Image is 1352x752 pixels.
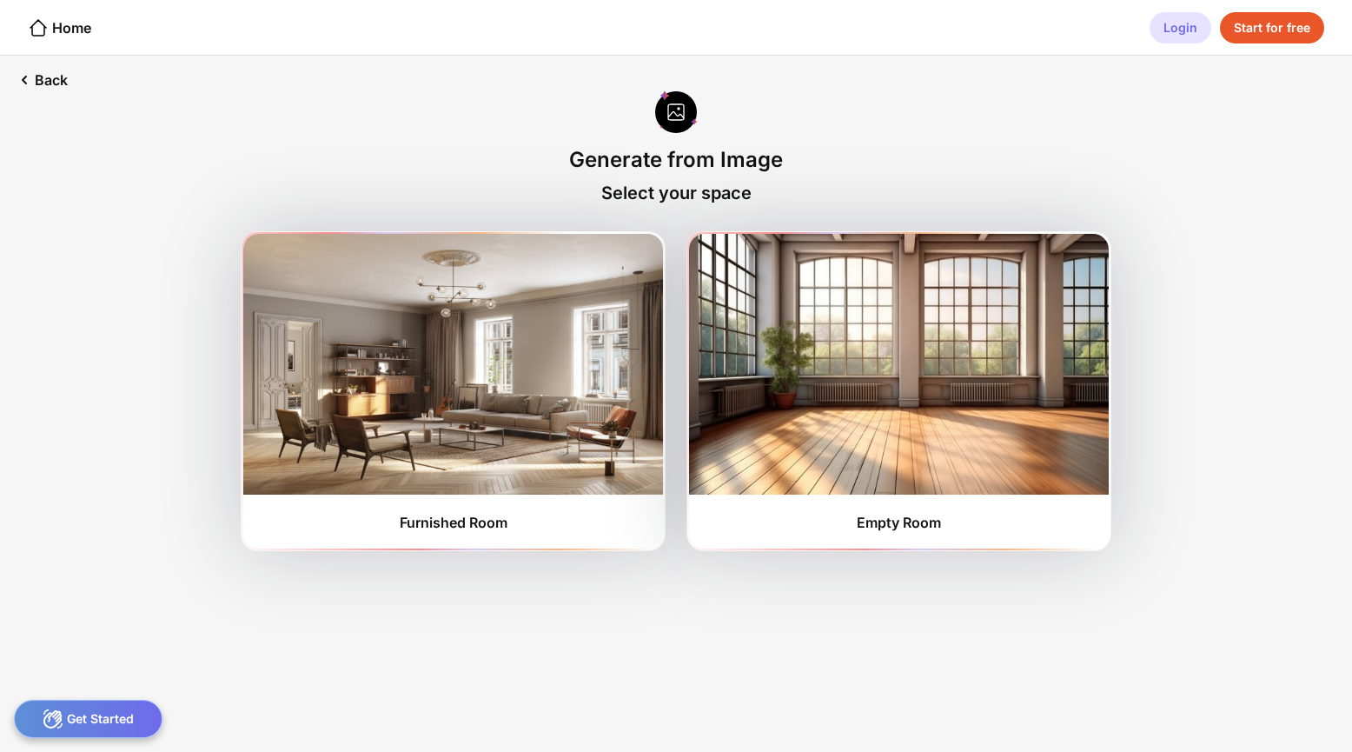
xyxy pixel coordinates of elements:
[1150,12,1211,43] div: Login
[243,234,663,495] img: furnishedRoom1.jpg
[857,514,941,531] div: Empty Room
[689,234,1109,495] img: furnishedRoom2.jpg
[1220,12,1324,43] div: Start for free
[569,147,783,172] div: Generate from Image
[400,514,507,531] div: Furnished Room
[14,700,162,738] div: Get Started
[28,17,91,38] div: Home
[601,183,752,203] div: Select your space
